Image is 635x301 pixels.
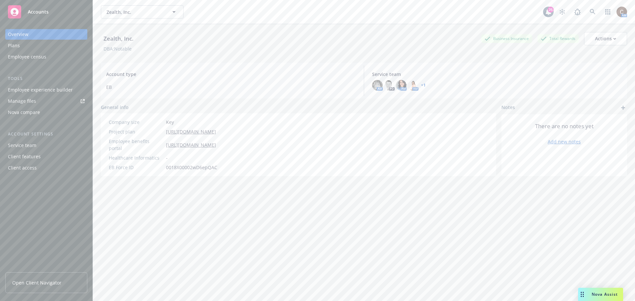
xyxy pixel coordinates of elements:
[556,5,569,19] a: Stop snowing
[586,5,599,19] a: Search
[109,119,163,126] div: Company size
[109,138,163,152] div: Employee benefits portal
[8,96,36,106] div: Manage files
[101,5,184,19] button: Zealth, Inc.
[5,52,87,62] a: Employee census
[601,5,614,19] a: Switch app
[104,45,132,52] div: DBA: Notable
[5,75,87,82] div: Tools
[5,29,87,40] a: Overview
[101,34,136,43] div: Zealth, Inc.
[106,71,356,78] span: Account type
[5,131,87,137] div: Account settings
[5,40,87,51] a: Plans
[8,29,28,40] div: Overview
[537,34,579,43] div: Total Rewards
[166,128,216,135] a: [URL][DOMAIN_NAME]
[421,83,426,87] a: +1
[619,104,627,112] a: add
[101,104,129,111] span: General info
[548,138,581,145] a: Add new notes
[578,288,586,301] div: Drag to move
[584,32,627,45] button: Actions
[109,164,163,171] div: EB Force ID
[166,164,217,171] span: 0018X00002wD6epQAC
[372,80,383,91] img: photo
[12,279,62,286] span: Open Client Navigator
[372,71,622,78] span: Service team
[548,7,554,13] div: 26
[8,140,36,151] div: Service team
[5,85,87,95] a: Employee experience builder
[166,141,216,148] a: [URL][DOMAIN_NAME]
[109,154,163,161] div: Healthcare Informatics
[481,34,532,43] div: Business Insurance
[384,80,395,91] img: photo
[106,84,356,91] span: EB
[8,52,46,62] div: Employee census
[592,291,618,297] span: Nova Assist
[595,32,616,45] div: Actions
[396,80,406,91] img: photo
[8,151,41,162] div: Client features
[109,128,163,135] div: Project plan
[408,80,418,91] img: photo
[8,163,37,173] div: Client access
[166,119,174,126] span: Key
[616,7,627,17] img: photo
[106,9,164,16] span: Zealth, Inc.
[501,104,515,112] span: Notes
[8,40,20,51] div: Plans
[28,9,49,15] span: Accounts
[8,85,73,95] div: Employee experience builder
[5,151,87,162] a: Client features
[535,122,594,130] span: There are no notes yet
[8,107,40,118] div: Nova compare
[5,163,87,173] a: Client access
[5,107,87,118] a: Nova compare
[571,5,584,19] a: Report a Bug
[5,3,87,21] a: Accounts
[166,154,168,161] span: -
[5,140,87,151] a: Service team
[578,288,623,301] button: Nova Assist
[5,96,87,106] a: Manage files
